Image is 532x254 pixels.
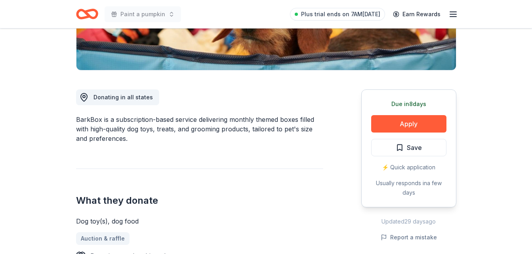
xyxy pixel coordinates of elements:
[371,139,446,156] button: Save
[76,232,130,245] a: Auction & raffle
[301,9,380,19] span: Plus trial ends on 7AM[DATE]
[407,142,422,153] span: Save
[105,6,181,22] button: Paint a pumpkin
[76,5,98,23] a: Home
[93,94,153,100] span: Donating in all states
[120,9,165,19] span: Paint a pumpkin
[76,216,323,226] div: Dog toy(s), dog food
[371,178,446,197] div: Usually responds in a few days
[371,115,446,133] button: Apply
[76,194,323,207] h2: What they donate
[371,99,446,109] div: Due in 8 days
[388,7,445,21] a: Earn Rewards
[381,233,437,242] button: Report a mistake
[361,217,456,226] div: Updated 29 days ago
[76,115,323,143] div: BarkBox is a subscription-based service delivering monthly themed boxes filled with high-quality ...
[371,163,446,172] div: ⚡️ Quick application
[290,8,385,21] a: Plus trial ends on 7AM[DATE]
